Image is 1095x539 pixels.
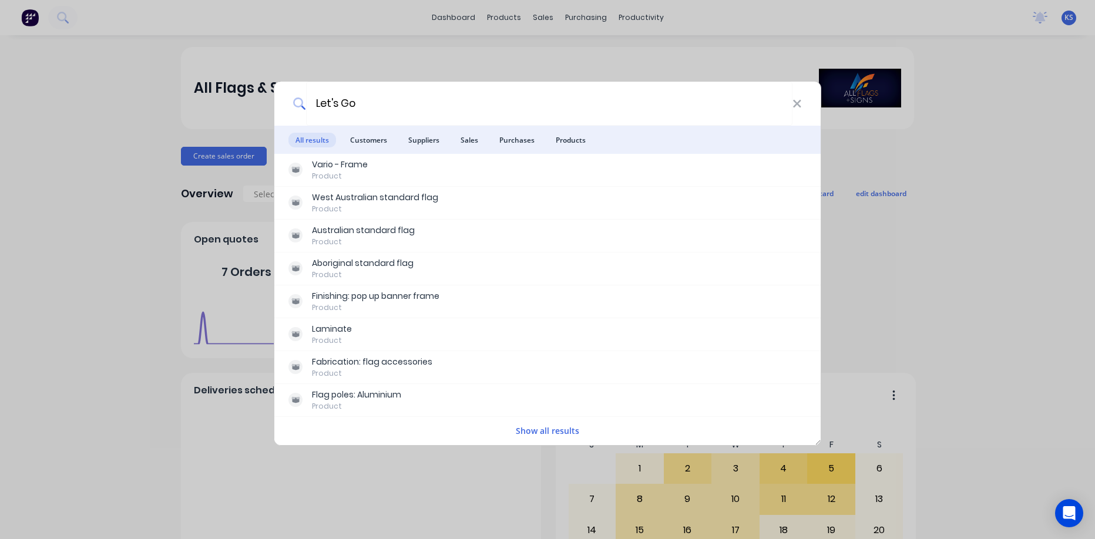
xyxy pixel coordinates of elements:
[306,82,792,126] input: Start typing a customer or supplier name to create a new order...
[549,133,593,147] span: Products
[492,133,542,147] span: Purchases
[312,356,432,368] div: Fabrication: flag accessories
[312,269,414,280] div: Product
[312,335,352,346] div: Product
[454,133,485,147] span: Sales
[312,323,352,335] div: Laminate
[312,204,438,214] div: Product
[288,133,336,147] span: All results
[312,302,439,313] div: Product
[312,389,401,401] div: Flag poles: Aluminium
[312,257,414,269] div: Aboriginal standard flag
[312,290,439,302] div: Finishing: pop up banner frame
[1055,499,1083,527] div: Open Intercom Messenger
[512,424,583,437] button: Show all results
[312,224,415,237] div: Australian standard flag
[401,133,446,147] span: Suppliers
[312,191,438,204] div: West Australian standard flag
[312,368,432,379] div: Product
[312,171,368,181] div: Product
[312,159,368,171] div: Vario - Frame
[312,401,401,412] div: Product
[343,133,394,147] span: Customers
[312,237,415,247] div: Product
